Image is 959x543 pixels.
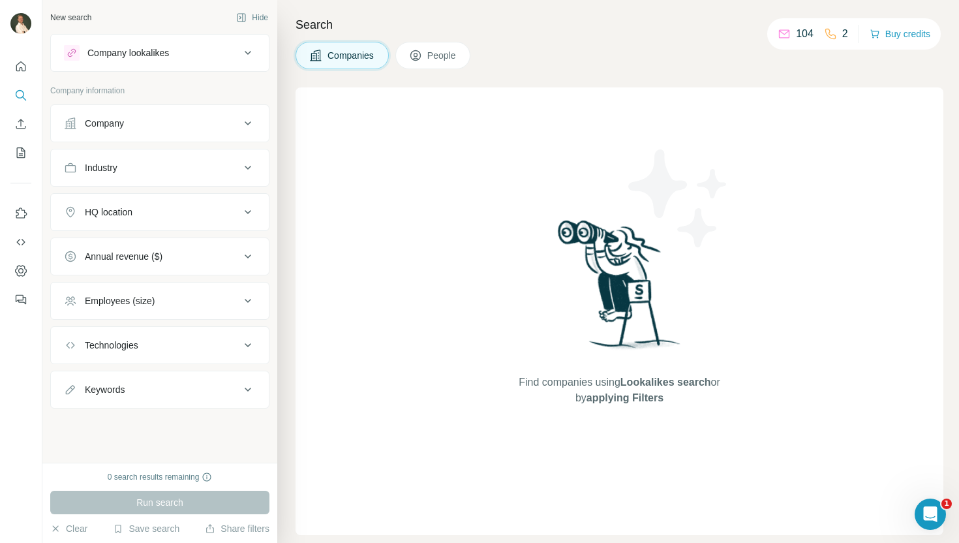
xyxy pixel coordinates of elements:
[85,117,124,130] div: Company
[51,330,269,361] button: Technologies
[85,206,132,219] div: HQ location
[10,13,31,34] img: Avatar
[85,161,117,174] div: Industry
[10,288,31,311] button: Feedback
[10,141,31,164] button: My lists
[842,26,848,42] p: 2
[941,499,952,509] span: 1
[85,383,125,396] div: Keywords
[108,471,213,483] div: 0 search results remaining
[10,55,31,78] button: Quick start
[51,108,269,139] button: Company
[85,250,162,263] div: Annual revenue ($)
[870,25,930,43] button: Buy credits
[515,375,723,406] span: Find companies using or by
[327,49,375,62] span: Companies
[51,152,269,183] button: Industry
[50,12,91,23] div: New search
[51,285,269,317] button: Employees (size)
[205,522,269,535] button: Share filters
[51,196,269,228] button: HQ location
[620,140,737,257] img: Surfe Illustration - Stars
[10,112,31,136] button: Enrich CSV
[796,26,814,42] p: 104
[10,84,31,107] button: Search
[227,8,277,27] button: Hide
[85,339,138,352] div: Technologies
[915,499,946,530] iframe: Intercom live chat
[10,202,31,225] button: Use Surfe on LinkedIn
[51,241,269,272] button: Annual revenue ($)
[586,392,663,403] span: applying Filters
[552,217,688,362] img: Surfe Illustration - Woman searching with binoculars
[85,294,155,307] div: Employees (size)
[51,37,269,69] button: Company lookalikes
[51,374,269,405] button: Keywords
[50,85,269,97] p: Company information
[620,377,711,388] span: Lookalikes search
[296,16,943,34] h4: Search
[113,522,179,535] button: Save search
[87,46,169,59] div: Company lookalikes
[10,230,31,254] button: Use Surfe API
[427,49,457,62] span: People
[10,259,31,283] button: Dashboard
[50,522,87,535] button: Clear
